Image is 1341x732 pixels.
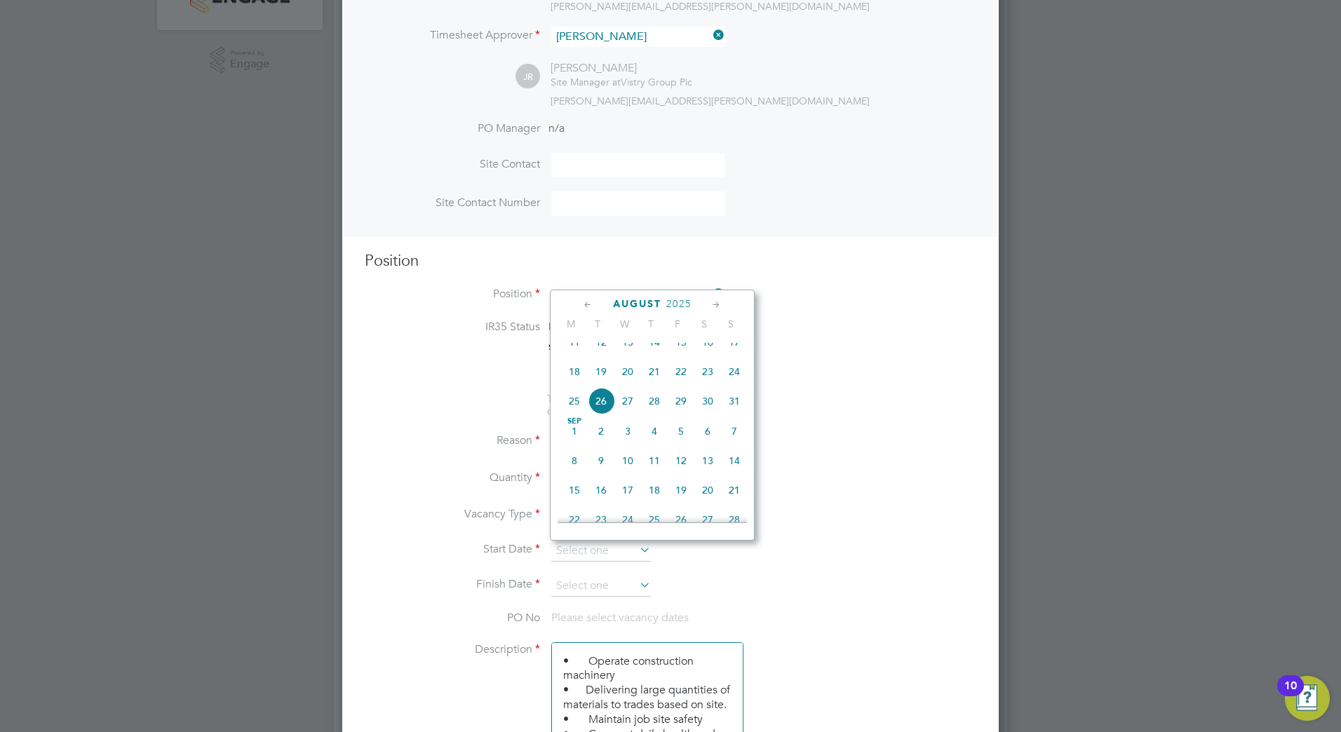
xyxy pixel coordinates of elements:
[365,196,540,210] label: Site Contact Number
[365,542,540,557] label: Start Date
[365,251,976,271] h3: Position
[614,358,641,385] span: 20
[664,318,691,330] span: F
[551,61,692,76] div: [PERSON_NAME]
[1285,676,1330,721] button: Open Resource Center, 10 new notifications
[365,611,540,625] label: PO No
[614,477,641,503] span: 17
[694,358,721,385] span: 23
[641,506,668,533] span: 25
[641,477,668,503] span: 18
[638,318,664,330] span: T
[668,358,694,385] span: 22
[641,418,668,445] span: 4
[721,329,748,355] span: 17
[721,388,748,414] span: 31
[365,577,540,592] label: Finish Date
[561,329,588,355] span: 11
[613,298,661,310] span: August
[548,320,604,333] span: Inside IR35
[694,506,721,533] span: 27
[561,447,588,474] span: 8
[668,506,694,533] span: 26
[551,285,725,306] input: Search for...
[614,506,641,533] span: 24
[721,358,748,385] span: 24
[365,470,540,485] label: Quantity
[365,642,540,657] label: Description
[614,388,641,414] span: 27
[666,298,692,310] span: 2025
[588,358,614,385] span: 19
[558,318,584,330] span: M
[365,507,540,522] label: Vacancy Type
[365,157,540,172] label: Site Contact
[588,447,614,474] span: 9
[551,76,692,88] div: Vistry Group Plc
[691,318,717,330] span: S
[365,121,540,136] label: PO Manager
[551,576,651,597] input: Select one
[561,477,588,503] span: 15
[588,388,614,414] span: 26
[694,388,721,414] span: 30
[641,447,668,474] span: 11
[561,388,588,414] span: 25
[721,447,748,474] span: 14
[584,318,611,330] span: T
[668,388,694,414] span: 29
[365,320,540,334] label: IR35 Status
[694,447,721,474] span: 13
[547,392,736,417] span: The status determination for this position can be updated after creating the vacancy
[668,329,694,355] span: 15
[365,287,540,301] label: Position
[668,447,694,474] span: 12
[668,418,694,445] span: 5
[548,121,565,135] span: n/a
[641,329,668,355] span: 14
[588,477,614,503] span: 16
[561,506,588,533] span: 22
[551,611,689,625] span: Please select vacancy dates
[614,447,641,474] span: 10
[721,477,748,503] span: 21
[694,477,721,503] span: 20
[588,506,614,533] span: 23
[551,541,651,562] input: Select one
[548,342,677,352] strong: Status Determination Statement
[551,27,725,47] input: Search for...
[641,358,668,385] span: 21
[588,418,614,445] span: 2
[551,76,621,88] span: Site Manager at
[721,506,748,533] span: 28
[614,418,641,445] span: 3
[721,418,748,445] span: 7
[561,418,588,425] span: Sep
[551,95,870,107] span: [PERSON_NAME][EMAIL_ADDRESS][PERSON_NAME][DOMAIN_NAME]
[561,358,588,385] span: 18
[668,477,694,503] span: 19
[365,433,540,448] label: Reason
[588,329,614,355] span: 12
[365,28,540,43] label: Timesheet Approver
[614,329,641,355] span: 13
[641,388,668,414] span: 28
[717,318,744,330] span: S
[561,418,588,445] span: 1
[515,65,540,89] span: JR
[694,418,721,445] span: 6
[694,329,721,355] span: 16
[611,318,638,330] span: W
[1284,686,1297,704] div: 10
